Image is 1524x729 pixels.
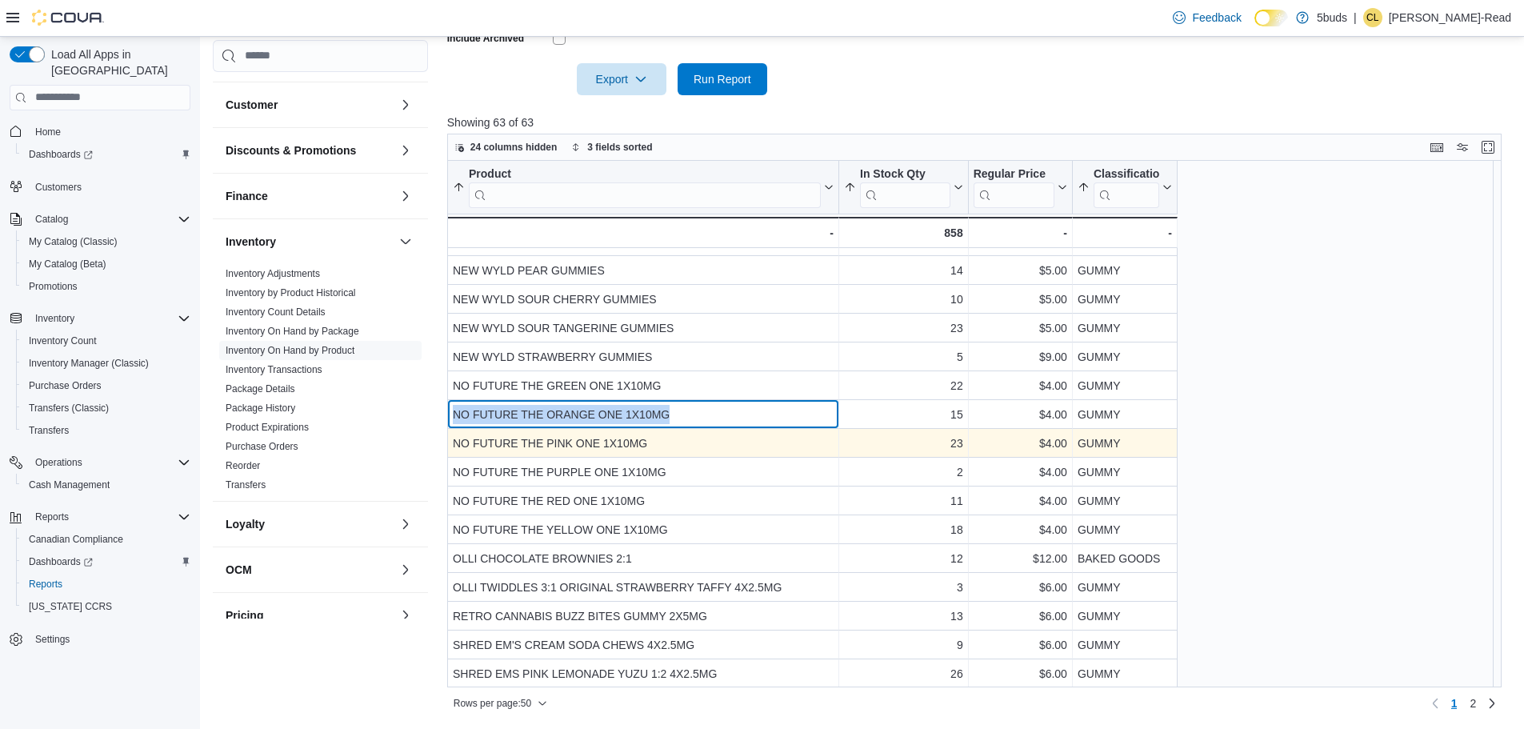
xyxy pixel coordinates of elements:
span: Export [586,63,657,95]
a: Dashboards [22,145,99,164]
div: $6.00 [973,578,1066,597]
div: 15 [844,405,963,424]
h3: Discounts & Promotions [226,142,356,158]
a: Inventory by Product Historical [226,287,356,298]
a: [US_STATE] CCRS [22,597,118,616]
div: - [1078,223,1172,242]
h3: Loyalty [226,516,265,532]
span: 2 [1470,695,1476,711]
span: Inventory Manager (Classic) [29,357,149,370]
h3: Customer [226,97,278,113]
span: Inventory Count [22,331,190,350]
div: NEW WYLD SOUR TANGERINE GUMMIES [453,318,834,338]
button: Operations [3,451,197,474]
a: Transfers [226,479,266,491]
span: Reorder [226,459,260,472]
div: $6.00 [973,607,1066,626]
button: Settings [3,627,197,651]
span: Run Report [694,71,751,87]
span: Catalog [35,213,68,226]
div: $9.00 [973,347,1066,367]
p: Showing 63 of 63 [447,114,1513,130]
div: - [452,223,834,242]
a: My Catalog (Classic) [22,232,124,251]
div: $12.00 [973,549,1066,568]
div: $6.00 [973,635,1066,655]
div: SHRED EMS PINK LEMONADE YUZU 1:2 4X2.5MG [453,664,834,683]
button: Catalog [29,210,74,229]
button: Inventory [226,234,393,250]
div: NEW WYLD PEAR GUMMIES [453,261,834,280]
span: Home [35,126,61,138]
a: Package History [226,403,295,414]
span: Inventory Adjustments [226,267,320,280]
button: Customer [226,97,393,113]
button: [US_STATE] CCRS [16,595,197,618]
a: Customers [29,178,88,197]
div: Product [469,166,821,207]
div: $5.00 [973,261,1066,280]
span: Canadian Compliance [29,533,123,546]
span: Inventory Transactions [226,363,322,376]
div: NEW WYLD PEAR CBD/CBG GUMMIES [453,232,834,251]
div: NO FUTURE THE GREEN ONE 1X10MG [453,376,834,395]
span: Reports [35,511,69,523]
button: Loyalty [226,516,393,532]
nav: Pagination for preceding grid [1426,691,1502,716]
div: 858 [844,223,963,242]
div: GUMMY [1078,376,1172,395]
div: OLLI CHOCOLATE BROWNIES 2:1 [453,549,834,568]
div: Casey Long-Read [1363,8,1382,27]
button: Transfers [16,419,197,442]
button: Loyalty [396,515,415,534]
p: 5buds [1317,8,1347,27]
span: Promotions [29,280,78,293]
div: 5 [844,347,963,367]
div: 9 [844,635,963,655]
div: 3 [844,578,963,597]
span: Dashboards [22,145,190,164]
span: Dashboards [22,552,190,571]
div: - [973,223,1066,242]
a: Transfers [22,421,75,440]
a: Feedback [1166,2,1247,34]
span: Inventory by Product Historical [226,286,356,299]
span: Rows per page : 50 [454,697,531,710]
div: 18 [844,520,963,539]
button: Export [577,63,666,95]
span: Washington CCRS [22,597,190,616]
span: My Catalog (Classic) [22,232,190,251]
span: Settings [35,633,70,646]
span: Transfers [29,424,69,437]
span: Settings [29,629,190,649]
div: GUMMY [1078,491,1172,511]
button: Purchase Orders [16,375,197,397]
button: Discounts & Promotions [226,142,393,158]
p: | [1354,8,1357,27]
span: Transfers [226,479,266,491]
div: 23 [844,318,963,338]
span: Catalog [29,210,190,229]
a: Inventory Count [22,331,103,350]
div: $5.00 [973,290,1066,309]
button: Pricing [226,607,393,623]
span: 3 fields sorted [587,141,652,154]
div: GUMMY [1078,635,1172,655]
a: Cash Management [22,475,116,495]
div: BAKED GOODS [1078,549,1172,568]
div: SHRED EM'S CREAM SODA CHEWS 4X2.5MG [453,635,834,655]
div: NEW WYLD STRAWBERRY GUMMIES [453,347,834,367]
div: 10 [844,290,963,309]
h3: Finance [226,188,268,204]
button: Run Report [678,63,767,95]
label: Include Archived [447,32,524,45]
div: In Stock Qty [860,166,950,182]
div: NO FUTURE THE RED ONE 1X10MG [453,491,834,511]
div: GUMMY [1078,405,1172,424]
button: Promotions [16,275,197,298]
span: Transfers [22,421,190,440]
button: My Catalog (Classic) [16,230,197,253]
a: Next page [1482,694,1502,713]
span: Reports [22,575,190,594]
